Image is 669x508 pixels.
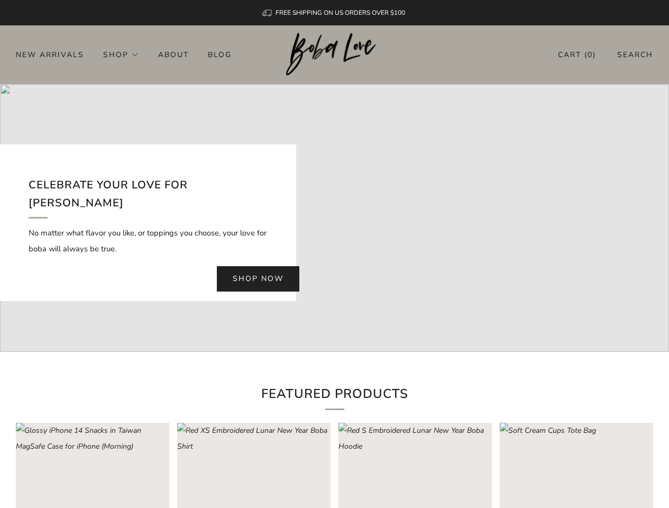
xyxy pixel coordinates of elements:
a: About [158,46,189,63]
a: Shop [103,46,139,63]
h2: Celebrate your love for [PERSON_NAME] [29,176,268,218]
a: Blog [208,46,232,63]
p: No matter what flavor you like, or toppings you choose, your love for boba will always be true. [29,225,268,257]
a: Cart [558,46,596,63]
a: Search [617,46,653,63]
items-count: 0 [588,50,593,60]
img: Boba Love [286,33,383,76]
a: Shop now [217,266,299,292]
h2: Featured Products [160,384,509,410]
a: New Arrivals [16,46,84,63]
span: FREE SHIPPING ON US ORDERS OVER $100 [276,8,405,17]
a: Boba Love [286,33,383,77]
